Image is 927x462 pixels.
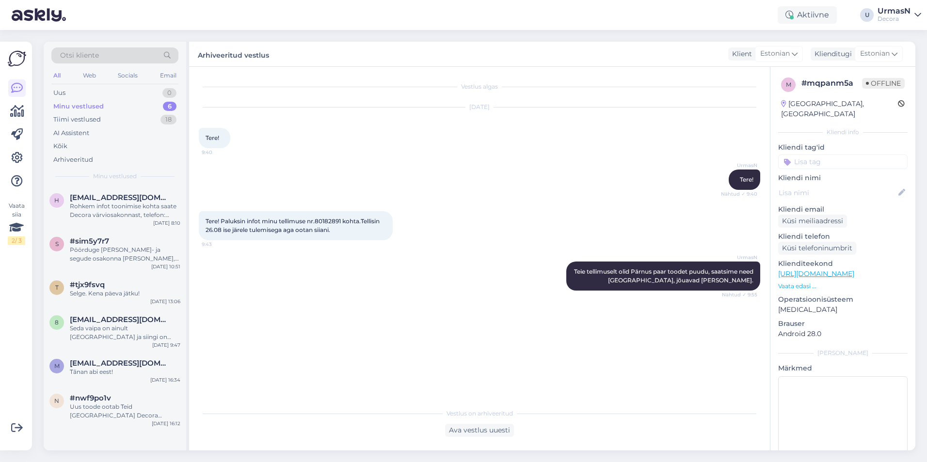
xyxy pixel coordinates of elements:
[8,49,26,68] img: Askly Logo
[860,8,874,22] div: U
[740,176,753,183] span: Tere!
[447,409,513,418] span: Vestlus on arhiveeritud
[158,69,178,82] div: Email
[778,154,908,169] input: Lisa tag
[53,88,65,98] div: Uus
[778,128,908,137] div: Kliendi info
[8,201,25,245] div: Vaata siia
[778,282,908,291] p: Vaata edasi ...
[160,115,176,124] div: 18
[860,48,890,59] span: Estonian
[778,319,908,329] p: Brauser
[53,102,104,111] div: Minu vestlused
[721,190,757,198] span: Nähtud ✓ 9:40
[862,78,905,89] span: Offline
[70,280,105,289] span: #tjx9fsvq
[721,162,757,169] span: UrmasN
[54,397,59,404] span: n
[199,82,760,91] div: Vestlus algas
[811,49,852,59] div: Klienditugi
[150,298,180,305] div: [DATE] 13:06
[70,193,171,202] span: helari.vatsing@gmail.com
[60,50,99,61] span: Otsi kliente
[781,99,898,119] div: [GEOGRAPHIC_DATA], [GEOGRAPHIC_DATA]
[778,305,908,315] p: [MEDICAL_DATA]
[721,291,757,298] span: Nähtud ✓ 9:55
[153,219,180,227] div: [DATE] 8:10
[51,69,63,82] div: All
[778,269,854,278] a: [URL][DOMAIN_NAME]
[70,246,180,263] div: Pöörduge [PERSON_NAME]- ja segude osakonna [PERSON_NAME], telefon: [PHONE_NUMBER].
[574,268,755,284] span: Teie tellimuselt olid Pärnus paar toodet puudu, saatsime need [GEOGRAPHIC_DATA], jõuavad [PERSON_...
[878,15,911,23] div: Decora
[206,134,219,141] span: Tere!
[878,7,911,15] div: UrmasN
[70,315,171,324] span: 8dkristina@gmail.com
[778,294,908,305] p: Operatsioonisüsteem
[878,7,921,23] a: UrmasNDecora
[53,141,67,151] div: Kõik
[8,236,25,245] div: 2 / 3
[728,49,752,59] div: Klient
[55,284,59,291] span: t
[55,319,59,326] span: 8
[198,47,269,61] label: Arhiveeritud vestlus
[760,48,790,59] span: Estonian
[206,217,381,233] span: Tere! Paluksin infot minu tellimuse nr.80182891 kohta.Tellisin 26.08 ise järele tulemisega aga oo...
[93,172,137,181] span: Minu vestlused
[202,149,238,156] span: 9:40
[116,69,140,82] div: Socials
[53,128,89,138] div: AI Assistent
[70,202,180,219] div: Rohkem infot toonimise kohta saate Decora värviosakonnast, telefon: [PHONE_NUMBER] ; e-mail: [EMA...
[778,215,847,228] div: Küsi meiliaadressi
[786,81,791,88] span: m
[152,341,180,349] div: [DATE] 9:47
[53,115,101,124] div: Tiimi vestlused
[778,349,908,357] div: [PERSON_NAME]
[162,88,176,98] div: 0
[778,242,856,255] div: Küsi telefoninumbrit
[202,241,238,248] span: 9:43
[801,77,862,89] div: # mqpanm5a
[70,368,180,376] div: Tãnan abi eest!
[778,173,908,183] p: Kliendi nimi
[70,359,171,368] span: merle152@hotmail.com
[778,363,908,373] p: Märkmed
[53,155,93,165] div: Arhiveeritud
[778,259,908,269] p: Klienditeekond
[55,240,59,247] span: s
[199,103,760,111] div: [DATE]
[70,237,109,246] span: #sim5y7r7
[778,329,908,339] p: Android 28.0
[54,362,60,370] span: m
[721,254,757,261] span: UrmasN
[163,102,176,111] div: 6
[70,402,180,420] div: Uus toode ootab Teid [GEOGRAPHIC_DATA] Decora arvemüügis (kohe uksest sisse tulles vasakul esimen...
[778,6,837,24] div: Aktiivne
[70,324,180,341] div: Seda vaipa on ainult [GEOGRAPHIC_DATA] ja siingi on kogus nii väike, et tellida ei saa. Ainult lõ...
[152,420,180,427] div: [DATE] 16:12
[150,376,180,384] div: [DATE] 16:34
[70,394,111,402] span: #nwf9po1v
[151,263,180,270] div: [DATE] 10:51
[54,197,59,204] span: h
[445,424,514,437] div: Ava vestlus uuesti
[778,142,908,153] p: Kliendi tag'id
[81,69,98,82] div: Web
[779,187,896,198] input: Lisa nimi
[778,231,908,242] p: Kliendi telefon
[70,289,180,298] div: Selge. Kena päeva jätku!
[778,204,908,215] p: Kliendi email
